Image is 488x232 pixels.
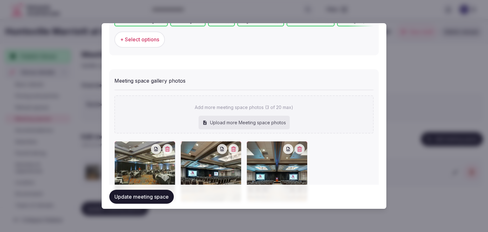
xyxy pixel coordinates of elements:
button: Update meeting space [109,190,174,204]
span: + Select options [120,36,159,43]
div: Upload more Meeting space photos [199,116,290,130]
div: hsval-grand-ballroom-1662-hor-clsc.jpeg [247,141,308,202]
div: hsval-grand-ballroom-1660-hor-clsc.jpeg [180,141,241,202]
p: Add more meeting space photos (3 of 20 max) [195,104,293,111]
div: Meeting space gallery photos [114,74,374,85]
button: + Select options [114,31,165,47]
div: hsval-grand-ballroom-1658-hor-clsc.jpeg [114,141,175,202]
